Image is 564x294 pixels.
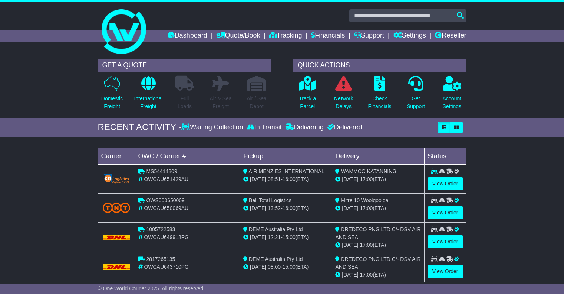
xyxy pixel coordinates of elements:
a: View Order [428,235,463,248]
p: Check Financials [368,95,392,110]
span: 15:00 [283,234,296,240]
div: RECENT ACTIVITY - [98,122,182,133]
td: Status [424,148,466,164]
span: 17:00 [360,272,373,278]
span: Bell Total Logistics [249,197,291,203]
div: (ETA) [335,271,421,279]
img: GetCarrierServiceLogo [103,174,131,184]
div: - (ETA) [243,175,329,183]
a: Dashboard [168,30,207,42]
p: Network Delays [334,95,353,110]
p: Air & Sea Freight [210,95,231,110]
span: [DATE] [250,234,266,240]
span: WAMMCO KATANNING [341,168,396,174]
span: 08:00 [268,264,281,270]
span: OWCAU651429AU [144,176,188,182]
span: MS54414809 [146,168,177,174]
span: 13:52 [268,205,281,211]
a: Reseller [435,30,466,42]
div: (ETA) [335,241,421,249]
td: Delivery [332,148,424,164]
a: GetSupport [406,75,425,114]
span: [DATE] [342,176,358,182]
span: 17:00 [360,176,373,182]
a: Financials [311,30,345,42]
div: - (ETA) [243,204,329,212]
span: [DATE] [342,205,358,211]
span: [DATE] [250,176,266,182]
span: 08:51 [268,176,281,182]
span: DREDECO PNG LTD C/- DSV AIR AND SEA [335,256,420,270]
span: 2817265135 [146,256,175,262]
span: 16:00 [283,205,296,211]
span: DEME Australia Pty Ltd [249,226,303,232]
p: Account Settings [443,95,462,110]
div: - (ETA) [243,263,329,271]
div: Waiting Collection [181,123,245,132]
a: DomesticFreight [101,75,123,114]
td: Pickup [240,148,332,164]
span: © One World Courier 2025. All rights reserved. [98,285,205,291]
p: Track a Parcel [299,95,316,110]
a: Support [354,30,384,42]
span: 12:21 [268,234,281,240]
span: [DATE] [342,242,358,248]
td: Carrier [98,148,135,164]
div: GET A QUOTE [98,59,271,72]
span: OWCAU643710PG [144,264,189,270]
a: InternationalFreight [133,75,163,114]
p: Domestic Freight [101,95,123,110]
p: Air / Sea Depot [247,95,267,110]
span: OWS000650069 [146,197,185,203]
div: Delivering [284,123,326,132]
span: [DATE] [250,264,266,270]
a: Quote/Book [216,30,260,42]
a: NetworkDelays [334,75,353,114]
span: 16:00 [283,176,296,182]
span: DREDECO PNG LTD C/- DSV AIR AND SEA [335,226,420,240]
img: TNT_Domestic.png [103,203,131,213]
a: Track aParcel [299,75,316,114]
span: 17:00 [360,205,373,211]
span: 17:00 [360,242,373,248]
span: 1005722583 [146,226,175,232]
a: Settings [393,30,426,42]
td: OWC / Carrier # [135,148,240,164]
a: CheckFinancials [368,75,392,114]
img: DHL.png [103,264,131,270]
span: OWCAU649918PG [144,234,189,240]
span: 15:00 [283,264,296,270]
span: DEME Australia Pty Ltd [249,256,303,262]
span: [DATE] [342,272,358,278]
a: Tracking [269,30,302,42]
p: Get Support [407,95,425,110]
span: OWCAU650069AU [144,205,188,211]
div: QUICK ACTIONS [293,59,466,72]
span: Mitre 10 Woolgoolga [341,197,388,203]
a: View Order [428,265,463,278]
span: AIR MENZIES INTERNATIONAL [248,168,324,174]
div: - (ETA) [243,233,329,241]
img: DHL.png [103,235,131,240]
p: International Freight [134,95,162,110]
div: (ETA) [335,204,421,212]
span: [DATE] [250,205,266,211]
a: View Order [428,177,463,190]
a: View Order [428,206,463,219]
a: AccountSettings [442,75,462,114]
div: (ETA) [335,175,421,183]
p: Full Loads [175,95,194,110]
div: In Transit [245,123,284,132]
div: Delivered [326,123,362,132]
